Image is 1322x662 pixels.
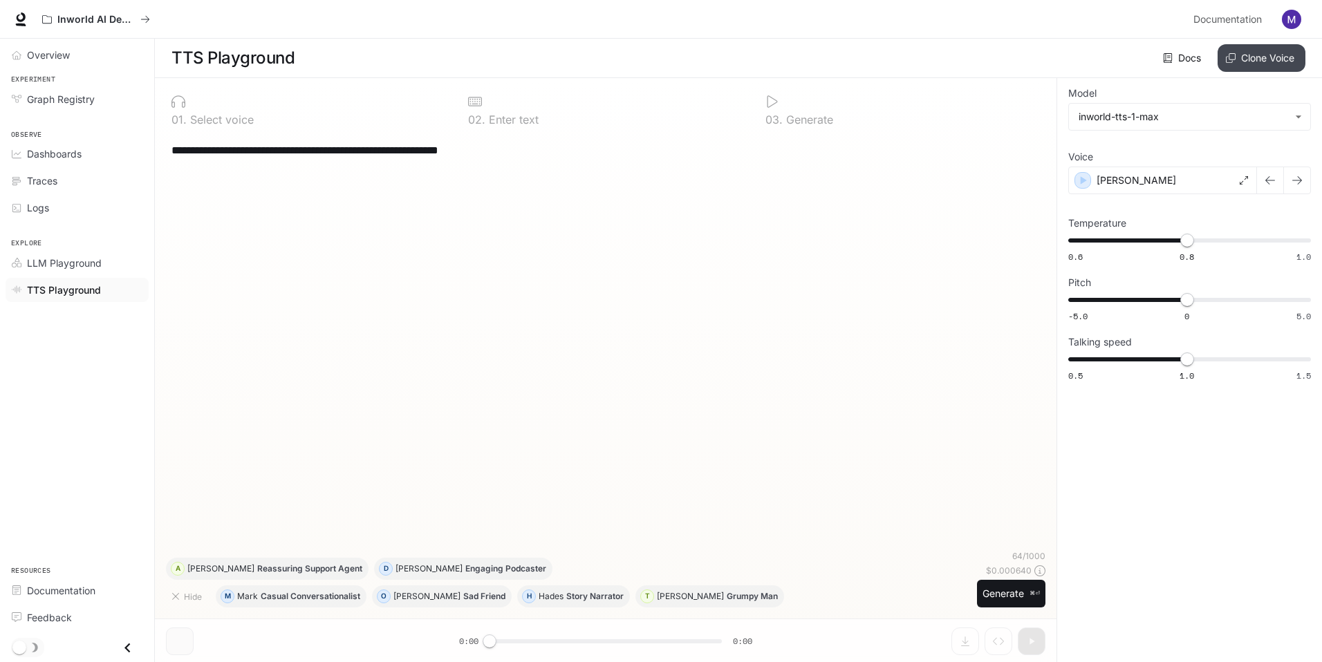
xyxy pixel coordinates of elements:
[374,558,552,580] button: D[PERSON_NAME]Engaging Podcaster
[1030,589,1040,598] p: ⌘⏎
[171,114,187,125] p: 0 1 .
[566,592,624,600] p: Story Narrator
[27,173,57,188] span: Traces
[1296,251,1311,263] span: 1.0
[1278,6,1305,33] button: User avatar
[395,565,463,573] p: [PERSON_NAME]
[27,283,101,297] span: TTS Playground
[657,592,724,600] p: [PERSON_NAME]
[257,565,362,573] p: Reassuring Support Agent
[727,592,778,600] p: Grumpy Man
[1097,173,1176,187] p: [PERSON_NAME]
[27,610,72,625] span: Feedback
[166,585,210,607] button: Hide
[1068,218,1126,228] p: Temperature
[1193,11,1262,28] span: Documentation
[1012,550,1045,562] p: 64 / 1000
[635,585,784,607] button: T[PERSON_NAME]Grumpy Man
[986,565,1032,576] p: $ 0.000640
[187,114,254,125] p: Select voice
[1068,152,1093,162] p: Voice
[468,114,485,125] p: 0 2 .
[523,585,535,607] div: H
[6,251,149,275] a: LLM Playground
[171,44,295,72] h1: TTS Playground
[6,87,149,111] a: Graph Registry
[27,48,70,62] span: Overview
[27,583,95,598] span: Documentation
[539,592,564,600] p: Hades
[6,142,149,166] a: Dashboards
[166,558,369,580] button: A[PERSON_NAME]Reassuring Support Agent
[1180,251,1194,263] span: 0.8
[27,200,49,215] span: Logs
[27,256,102,270] span: LLM Playground
[6,43,149,67] a: Overview
[57,14,135,26] p: Inworld AI Demos
[977,580,1045,608] button: Generate⌘⏎
[27,92,95,106] span: Graph Registry
[393,592,460,600] p: [PERSON_NAME]
[485,114,539,125] p: Enter text
[1068,310,1088,322] span: -5.0
[6,196,149,220] a: Logs
[783,114,833,125] p: Generate
[1180,370,1194,381] span: 1.0
[1184,310,1189,322] span: 0
[27,146,82,161] span: Dashboards
[1296,310,1311,322] span: 5.0
[1068,278,1091,287] p: Pitch
[1068,370,1083,381] span: 0.5
[6,169,149,193] a: Traces
[112,634,143,662] button: Close drawer
[1218,44,1305,72] button: Clone Voice
[465,565,546,573] p: Engaging Podcaster
[1296,370,1311,381] span: 1.5
[1068,337,1132,347] p: Talking speed
[1068,88,1097,98] p: Model
[1079,110,1288,124] div: inworld-tts-1-max
[1282,10,1301,29] img: User avatar
[237,592,258,600] p: Mark
[6,578,149,603] a: Documentation
[1069,104,1310,130] div: inworld-tts-1-max
[36,6,156,33] button: All workspaces
[12,639,26,654] span: Dark mode toggle
[765,114,783,125] p: 0 3 .
[6,278,149,302] a: TTS Playground
[517,585,630,607] button: HHadesStory Narrator
[216,585,366,607] button: MMarkCasual Conversationalist
[372,585,512,607] button: O[PERSON_NAME]Sad Friend
[1068,251,1083,263] span: 0.6
[463,592,505,600] p: Sad Friend
[641,585,653,607] div: T
[187,565,254,573] p: [PERSON_NAME]
[380,558,392,580] div: D
[378,585,390,607] div: O
[1160,44,1207,72] a: Docs
[261,592,360,600] p: Casual Conversationalist
[221,585,234,607] div: M
[6,605,149,630] a: Feedback
[171,558,184,580] div: A
[1188,6,1272,33] a: Documentation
